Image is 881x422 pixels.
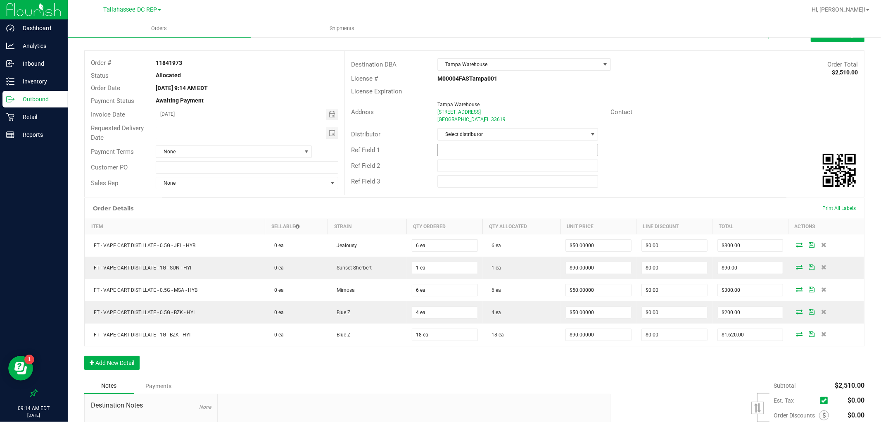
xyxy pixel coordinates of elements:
[90,310,195,315] span: FT - VAPE CART DISTILLATE - 0.5G - BZK - HYI
[6,113,14,121] inline-svg: Retail
[84,356,140,370] button: Add New Detail
[24,355,34,365] iframe: Resource center unread badge
[823,154,856,187] qrcode: 11841973
[68,20,251,37] a: Orders
[30,389,38,397] label: Pin the sidebar to full width on large screens
[610,108,632,116] span: Contact
[483,117,484,122] span: ,
[134,379,183,393] div: Payments
[351,61,397,68] span: Destination DBA
[333,243,357,248] span: Jealousy
[156,177,328,189] span: None
[438,59,600,70] span: Tampa Warehouse
[90,287,198,293] span: FT - VAPE CART DISTILLATE - 0.5G - MSA - HYB
[566,329,631,341] input: 0
[6,60,14,68] inline-svg: Inbound
[270,310,284,315] span: 0 ea
[774,397,817,404] span: Est. Tax
[351,146,380,154] span: Ref Field 1
[805,331,818,336] span: Save Order Detail
[827,61,858,68] span: Order Total
[483,219,560,234] th: Qty Allocated
[805,265,818,269] span: Save Order Detail
[326,109,338,120] span: Toggle calendar
[636,219,712,234] th: Line Discount
[642,240,707,251] input: 0
[14,112,64,122] p: Retail
[566,284,631,296] input: 0
[156,60,182,66] strong: 11841973
[488,243,501,248] span: 6 ea
[412,240,477,251] input: 0
[812,6,865,13] span: Hi, [PERSON_NAME]!
[412,262,477,274] input: 0
[270,287,284,293] span: 0 ea
[835,381,864,389] span: $2,510.00
[156,72,181,79] strong: Allocated
[805,242,818,247] span: Save Order Detail
[4,405,64,412] p: 09:14 AM EDT
[822,205,856,211] span: Print All Labels
[437,102,480,107] span: Tampa Warehouse
[91,72,109,79] span: Status
[6,24,14,32] inline-svg: Dashboard
[712,219,788,234] th: Total
[91,164,128,171] span: Customer PO
[718,307,783,318] input: 0
[156,97,204,104] strong: Awaiting Payment
[805,309,818,314] span: Save Order Detail
[103,6,157,13] span: Tallahassee DC REP
[333,310,351,315] span: Blue Z
[91,124,144,141] span: Requested Delivery Date
[566,262,631,274] input: 0
[774,382,796,389] span: Subtotal
[4,412,64,418] p: [DATE]
[333,332,351,338] span: Blue Z
[718,240,783,251] input: 0
[818,309,830,314] span: Delete Order Detail
[642,307,707,318] input: 0
[14,130,64,140] p: Reports
[14,41,64,51] p: Analytics
[832,69,858,76] strong: $2,510.00
[140,25,178,32] span: Orders
[91,179,118,187] span: Sales Rep
[718,284,783,296] input: 0
[484,117,489,122] span: FL
[407,219,483,234] th: Qty Ordered
[437,117,485,122] span: [GEOGRAPHIC_DATA]
[437,75,497,82] strong: M00004FASTampa001
[491,117,506,122] span: 33619
[642,284,707,296] input: 0
[333,287,355,293] span: Mimosa
[818,331,830,336] span: Delete Order Detail
[351,131,380,138] span: Distributor
[412,329,477,341] input: 0
[438,129,587,140] span: Select distributor
[788,219,864,234] th: Actions
[91,84,120,92] span: Order Date
[251,20,434,37] a: Shipments
[270,243,284,248] span: 0 ea
[566,307,631,318] input: 0
[6,95,14,103] inline-svg: Outbound
[560,219,636,234] th: Unit Price
[14,94,64,104] p: Outbound
[84,378,134,394] div: Notes
[90,243,196,248] span: FT - VAPE CART DISTILLATE - 0.5G - JEL - HYB
[351,75,378,82] span: License #
[333,265,372,271] span: Sunset Sherbert
[805,287,818,292] span: Save Order Detail
[818,242,830,247] span: Delete Order Detail
[270,265,284,271] span: 0 ea
[818,287,830,292] span: Delete Order Detail
[270,332,284,338] span: 0 ea
[90,265,192,271] span: FT - VAPE CART DISTILLATE - 1G - SUN - HYI
[437,109,481,115] span: [STREET_ADDRESS]
[156,85,208,91] strong: [DATE] 9:14 AM EDT
[14,76,64,86] p: Inventory
[328,219,407,234] th: Strain
[642,329,707,341] input: 0
[6,77,14,86] inline-svg: Inventory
